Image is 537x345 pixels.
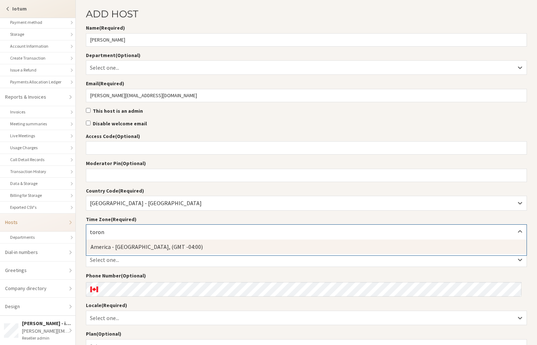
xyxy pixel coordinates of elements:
[86,107,527,115] label: This host is an admin
[86,160,527,167] label: Moderator Pin (Optional)
[86,80,527,87] label: Email (Required)
[86,302,527,309] label: Locale (Required)
[12,5,27,12] strong: Iotum
[86,272,527,280] label: Phone Number (Optional)
[519,326,532,340] iframe: Chat
[86,24,527,32] label: Name (Required)
[86,240,527,254] div: America - [GEOGRAPHIC_DATA], (GMT -04:00)
[86,121,91,125] input: Disable welcome email
[86,9,527,19] h2: Add host
[22,335,72,341] div: Reseller admin
[22,320,72,327] div: [PERSON_NAME] - iotum
[86,216,527,223] label: Time Zone (Required)
[86,108,91,113] input: This host is an admin
[22,327,72,335] div: [PERSON_NAME][EMAIL_ADDRESS][DOMAIN_NAME]
[86,133,527,140] label: Access Code (Optional)
[86,120,527,128] label: Disable welcome email
[86,330,527,338] label: Plan (Optional)
[90,199,213,207] div: [GEOGRAPHIC_DATA] - [GEOGRAPHIC_DATA]
[86,282,105,297] div: Canada: + 1
[86,187,527,195] label: Country Code (Required)
[86,52,527,59] label: Department (Optional)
